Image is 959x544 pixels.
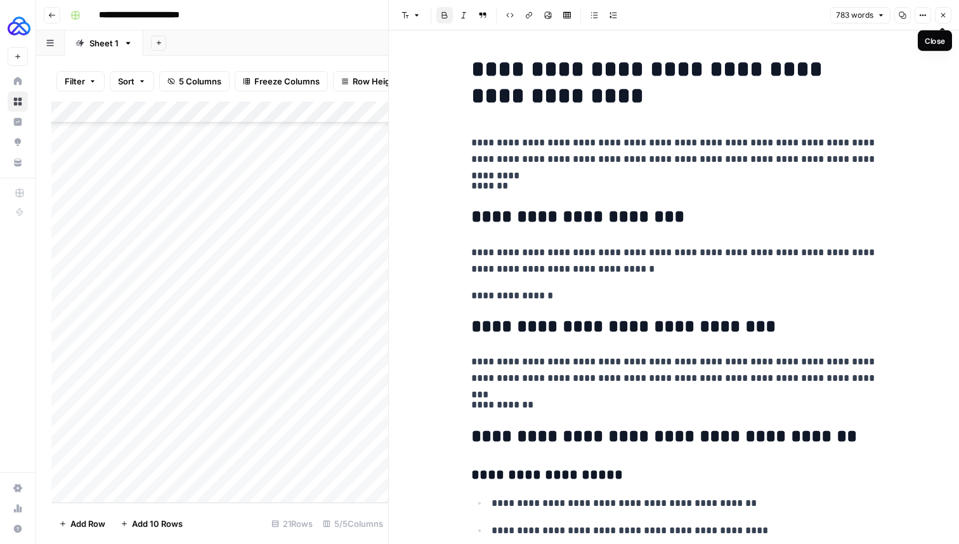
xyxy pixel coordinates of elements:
[8,10,28,42] button: Workspace: AUQ
[118,75,134,88] span: Sort
[89,37,119,50] div: Sheet 1
[65,75,85,88] span: Filter
[8,498,28,519] a: Usage
[113,514,190,534] button: Add 10 Rows
[836,10,873,21] span: 783 words
[8,152,28,173] a: Your Data
[179,75,221,88] span: 5 Columns
[51,514,113,534] button: Add Row
[8,91,28,112] a: Browse
[8,71,28,91] a: Home
[8,519,28,539] button: Help + Support
[235,71,328,91] button: Freeze Columns
[318,514,388,534] div: 5/5 Columns
[266,514,318,534] div: 21 Rows
[159,71,230,91] button: 5 Columns
[925,35,945,46] div: Close
[254,75,320,88] span: Freeze Columns
[830,7,891,23] button: 783 words
[353,75,398,88] span: Row Height
[8,132,28,152] a: Opportunities
[65,30,143,56] a: Sheet 1
[110,71,154,91] button: Sort
[333,71,407,91] button: Row Height
[8,15,30,37] img: AUQ Logo
[8,112,28,132] a: Insights
[8,478,28,498] a: Settings
[132,517,183,530] span: Add 10 Rows
[70,517,105,530] span: Add Row
[56,71,105,91] button: Filter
